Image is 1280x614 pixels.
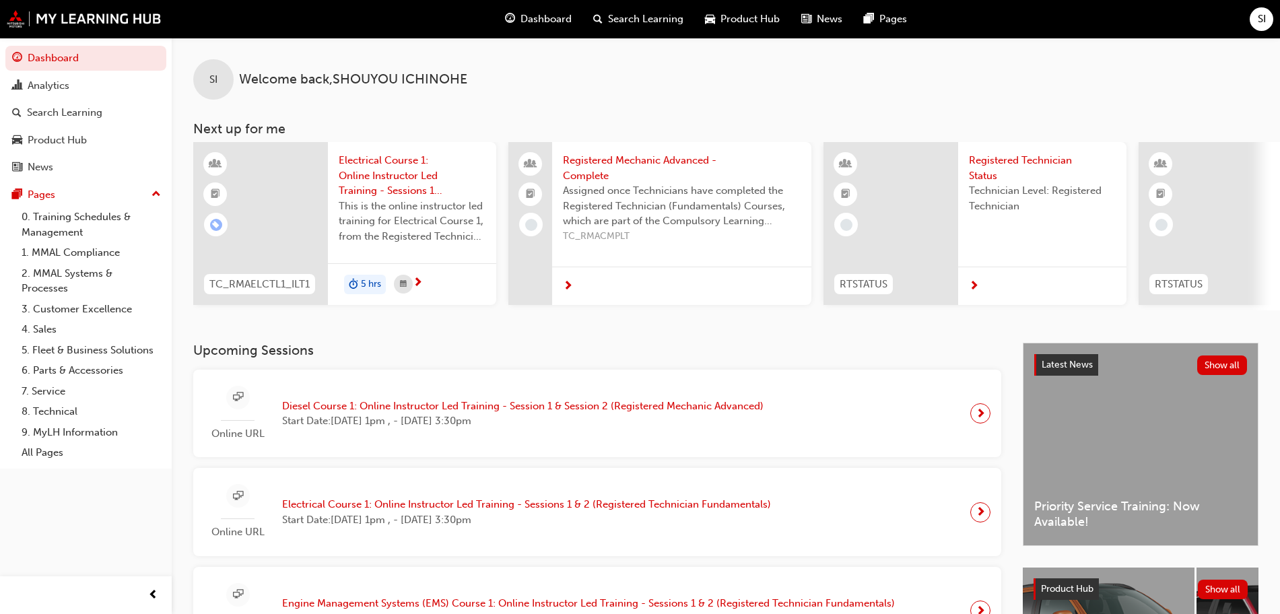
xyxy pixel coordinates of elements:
[608,11,683,27] span: Search Learning
[16,340,166,361] a: 5. Fleet & Business Solutions
[210,219,222,231] span: learningRecordVerb_ENROLL-icon
[969,183,1116,213] span: Technician Level: Registered Technician
[494,5,582,33] a: guage-iconDashboard
[400,276,407,293] span: calendar-icon
[879,11,907,27] span: Pages
[1198,580,1248,599] button: Show all
[1034,578,1248,600] a: Product HubShow all
[1258,11,1266,27] span: SI
[339,153,485,199] span: Electrical Course 1: Online Instructor Led Training - Sessions 1 & 2 (Registered Mechanic Advanced)
[28,133,87,148] div: Product Hub
[16,401,166,422] a: 8. Technical
[969,281,979,293] span: next-icon
[853,5,918,33] a: pages-iconPages
[593,11,603,28] span: search-icon
[841,186,850,203] span: booktick-icon
[1023,343,1258,546] a: Latest NewsShow allPriority Service Training: Now Available!
[349,276,358,294] span: duration-icon
[1041,583,1093,594] span: Product Hub
[1197,355,1248,375] button: Show all
[840,277,887,292] span: RTSTATUS
[193,142,496,305] a: TC_RMAELCTL1_ILT1Electrical Course 1: Online Instructor Led Training - Sessions 1 & 2 (Registered...
[520,11,572,27] span: Dashboard
[172,121,1280,137] h3: Next up for me
[1155,219,1168,231] span: learningRecordVerb_NONE-icon
[1156,186,1166,203] span: booktick-icon
[5,182,166,207] button: Pages
[16,442,166,463] a: All Pages
[282,497,771,512] span: Electrical Course 1: Online Instructor Led Training - Sessions 1 & 2 (Registered Technician Funda...
[841,156,850,173] span: learningResourceType_INSTRUCTOR_LED-icon
[1156,156,1166,173] span: learningResourceType_INSTRUCTOR_LED-icon
[233,586,243,603] span: sessionType_ONLINE_URL-icon
[282,596,895,611] span: Engine Management Systems (EMS) Course 1: Online Instructor Led Training - Sessions 1 & 2 (Regist...
[563,153,801,183] span: Registered Mechanic Advanced - Complete
[976,404,986,423] span: next-icon
[16,360,166,381] a: 6. Parts & Accessories
[148,587,158,604] span: prev-icon
[563,229,801,244] span: TC_RMACMPLT
[864,11,874,28] span: pages-icon
[1250,7,1273,31] button: SI
[151,186,161,203] span: up-icon
[720,11,780,27] span: Product Hub
[1042,359,1093,370] span: Latest News
[526,186,535,203] span: booktick-icon
[5,155,166,180] a: News
[28,78,69,94] div: Analytics
[1034,354,1247,376] a: Latest NewsShow all
[361,277,381,292] span: 5 hrs
[204,426,271,442] span: Online URL
[211,156,220,173] span: learningResourceType_INSTRUCTOR_LED-icon
[563,183,801,229] span: Assigned once Technicians have completed the Registered Technician (Fundamentals) Courses, which ...
[413,277,423,289] span: next-icon
[508,142,811,305] a: Registered Mechanic Advanced - CompleteAssigned once Technicians have completed the Registered Te...
[211,186,220,203] span: booktick-icon
[694,5,790,33] a: car-iconProduct Hub
[582,5,694,33] a: search-iconSearch Learning
[801,11,811,28] span: news-icon
[209,72,217,88] span: SI
[12,107,22,119] span: search-icon
[976,503,986,522] span: next-icon
[12,80,22,92] span: chart-icon
[817,11,842,27] span: News
[16,319,166,340] a: 4. Sales
[16,422,166,443] a: 9. MyLH Information
[12,53,22,65] span: guage-icon
[12,162,22,174] span: news-icon
[5,43,166,182] button: DashboardAnalyticsSearch LearningProduct HubNews
[823,142,1126,305] a: RTSTATUSRegistered Technician StatusTechnician Level: Registered Technician
[840,219,852,231] span: learningRecordVerb_NONE-icon
[790,5,853,33] a: news-iconNews
[27,105,102,121] div: Search Learning
[12,135,22,147] span: car-icon
[526,156,535,173] span: people-icon
[705,11,715,28] span: car-icon
[282,399,764,414] span: Diesel Course 1: Online Instructor Led Training - Session 1 & Session 2 (Registered Mechanic Adva...
[193,343,1001,358] h3: Upcoming Sessions
[339,199,485,244] span: This is the online instructor led training for Electrical Course 1, from the Registered Technicia...
[5,73,166,98] a: Analytics
[233,488,243,505] span: sessionType_ONLINE_URL-icon
[204,479,990,545] a: Online URLElectrical Course 1: Online Instructor Led Training - Sessions 1 & 2 (Registered Techni...
[28,187,55,203] div: Pages
[28,160,53,175] div: News
[969,153,1116,183] span: Registered Technician Status
[16,299,166,320] a: 3. Customer Excellence
[204,524,271,540] span: Online URL
[5,128,166,153] a: Product Hub
[204,380,990,447] a: Online URLDiesel Course 1: Online Instructor Led Training - Session 1 & Session 2 (Registered Mec...
[16,381,166,402] a: 7. Service
[233,389,243,406] span: sessionType_ONLINE_URL-icon
[1155,277,1203,292] span: RTSTATUS
[16,263,166,299] a: 2. MMAL Systems & Processes
[12,189,22,201] span: pages-icon
[282,413,764,429] span: Start Date: [DATE] 1pm , - [DATE] 3:30pm
[525,219,537,231] span: learningRecordVerb_NONE-icon
[16,207,166,242] a: 0. Training Schedules & Management
[7,10,162,28] img: mmal
[209,277,310,292] span: TC_RMAELCTL1_ILT1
